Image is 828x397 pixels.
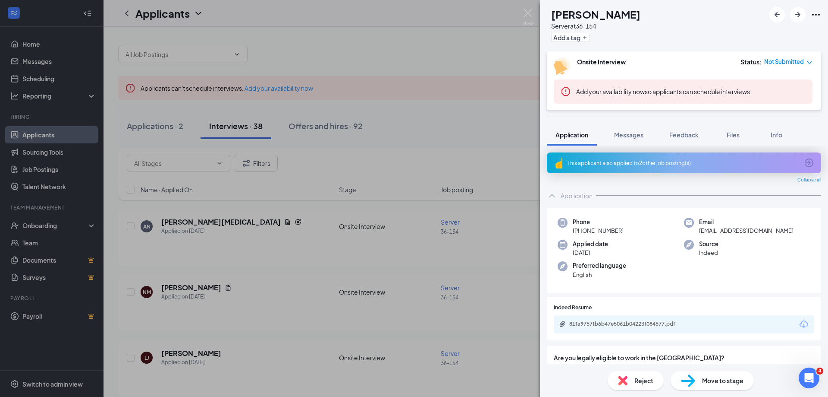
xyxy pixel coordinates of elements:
[576,88,752,95] span: so applicants can schedule interviews.
[769,7,785,22] button: ArrowLeftNew
[569,321,690,327] div: 81fa9757fb6b47e5061b04223f084577.pdf
[568,159,799,167] div: This applicant also applied to 2 other job posting(s)
[573,218,624,226] span: Phone
[764,57,804,66] span: Not Submitted
[727,131,740,139] span: Files
[771,131,782,139] span: Info
[790,7,806,22] button: ArrowRight
[577,58,626,66] b: Onsite Interview
[547,191,557,201] svg: ChevronUp
[702,376,743,385] span: Move to stage
[804,158,814,168] svg: ArrowCircle
[554,304,592,312] span: Indeed Resume
[551,33,590,42] button: PlusAdd a tag
[555,131,588,139] span: Application
[799,319,809,330] svg: Download
[573,226,624,235] span: [PHONE_NUMBER]
[799,368,819,388] iframe: Intercom live chat
[614,131,643,139] span: Messages
[797,177,821,184] span: Collapse all
[573,248,608,257] span: [DATE]
[561,191,593,200] div: Application
[576,87,645,96] button: Add your availability now
[573,270,626,279] span: English
[551,22,640,30] div: Server at 36-154
[772,10,782,20] svg: ArrowLeftNew
[573,261,626,270] span: Preferred language
[699,218,793,226] span: Email
[559,321,699,329] a: Paperclip81fa9757fb6b47e5061b04223f084577.pdf
[699,240,718,248] span: Source
[561,86,571,97] svg: Error
[793,10,803,20] svg: ArrowRight
[669,131,699,139] span: Feedback
[699,226,793,235] span: [EMAIL_ADDRESS][DOMAIN_NAME]
[740,57,762,66] div: Status :
[816,368,823,375] span: 4
[559,321,566,327] svg: Paperclip
[811,10,821,20] svg: Ellipses
[582,35,587,40] svg: Plus
[806,60,812,66] span: down
[554,353,814,362] span: Are you legally eligible to work in the [GEOGRAPHIC_DATA]?
[551,7,640,22] h1: [PERSON_NAME]
[634,376,653,385] span: Reject
[699,248,718,257] span: Indeed
[573,240,608,248] span: Applied date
